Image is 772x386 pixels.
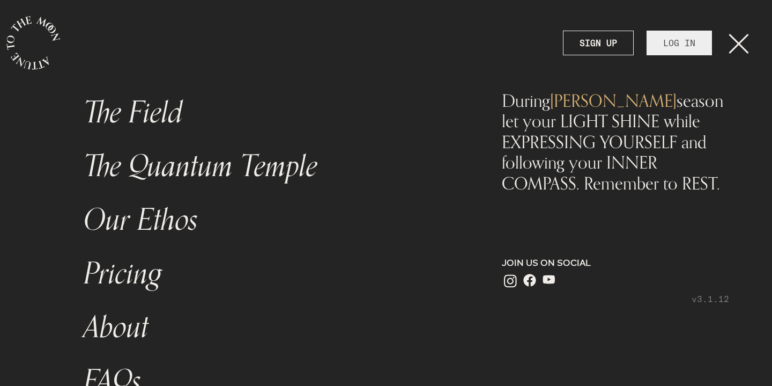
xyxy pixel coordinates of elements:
[77,86,463,140] a: The Field
[502,257,729,270] p: JOIN US ON SOCIAL
[563,31,634,55] a: SIGN UP
[77,301,463,354] a: About
[502,90,729,193] div: During season let your LIGHT SHINE while EXPRESSING YOURSELF and following your INNER COMPASS. Re...
[550,90,677,111] span: [PERSON_NAME]
[77,140,463,193] a: The Quantum Temple
[77,193,463,247] a: Our Ethos
[77,247,463,301] a: Pricing
[502,293,729,305] p: v3.1.12
[647,31,712,55] a: LOG IN
[580,37,617,49] strong: SIGN UP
